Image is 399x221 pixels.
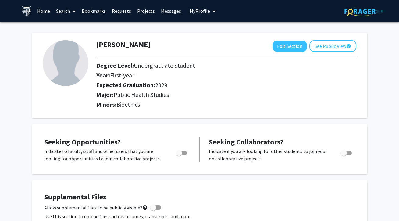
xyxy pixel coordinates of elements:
h1: [PERSON_NAME] [96,40,151,49]
span: 2029 [155,81,167,89]
span: Public Health Studies [114,91,169,98]
a: Requests [109,0,134,22]
mat-icon: help [346,42,351,50]
iframe: Chat [5,194,26,216]
p: Use this section to upload files such as resumes, transcripts, and more. [44,213,355,220]
h2: Minors: [96,101,356,108]
a: Search [53,0,79,22]
img: Johns Hopkins University Logo [21,6,32,16]
h2: Degree Level: [96,62,322,69]
a: Bookmarks [79,0,109,22]
h2: Major: [96,91,356,98]
span: Seeking Opportunities? [44,137,121,147]
div: Toggle [338,148,355,157]
span: First-year [110,71,134,79]
span: My Profile [190,8,210,14]
h2: Expected Graduation: [96,81,322,89]
span: Bioethics [116,101,140,108]
a: Messages [158,0,184,22]
a: Projects [134,0,158,22]
div: Toggle [173,148,190,157]
img: Profile Picture [43,40,88,86]
mat-icon: help [142,204,148,211]
span: Seeking Collaborators? [209,137,283,147]
span: Undergraduate Student [134,62,195,69]
a: Home [34,0,53,22]
h2: Year: [96,72,322,79]
p: Indicate to faculty/staff and other users that you are looking for opportunities to join collabor... [44,148,164,162]
button: See Public View [309,40,356,52]
span: Allow supplemental files to be publicly visible? [44,204,148,211]
h4: Supplemental Files [44,193,355,201]
button: Edit Section [273,41,307,52]
p: Indicate if you are looking for other students to join you on collaborative projects. [209,148,329,162]
img: ForagerOne Logo [344,7,383,16]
